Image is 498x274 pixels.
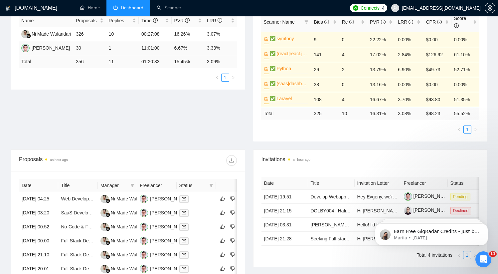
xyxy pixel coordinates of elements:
[219,223,227,231] button: like
[264,96,268,101] span: crown
[454,16,466,28] span: Score
[219,195,227,203] button: like
[19,206,58,220] td: [DATE] 03:20
[182,267,186,271] span: mail
[339,32,367,47] td: 0
[339,62,367,77] td: 2
[121,5,143,11] span: Dashboard
[409,20,413,24] span: info-circle
[105,212,110,217] img: gigradar-bm.png
[451,92,479,107] td: 51.35%
[367,92,395,107] td: 16.67%
[450,193,470,200] span: Pending
[229,237,237,245] button: dislike
[140,195,148,203] img: EP
[19,220,58,234] td: [DATE] 00:52
[220,210,225,215] span: like
[261,232,308,246] td: [DATE] 21:28
[339,77,367,92] td: 0
[150,237,188,244] div: [PERSON_NAME]
[311,222,385,227] a: [PERSON_NAME].Js Landing Page
[393,6,398,10] span: user
[19,179,58,192] th: Date
[401,177,448,190] th: Freelancer
[100,237,109,245] img: NM
[314,19,329,25] span: Bids
[229,195,237,203] button: dislike
[100,238,150,243] a: NMNi Made Wulandari
[109,17,131,24] span: Replies
[219,251,227,259] button: like
[140,196,188,201] a: EP[PERSON_NAME]
[105,226,110,231] img: gigradar-bm.png
[349,20,354,24] span: info-circle
[207,18,222,23] span: LRR
[150,265,188,272] div: [PERSON_NAME]
[19,155,128,166] div: Proposals
[105,254,110,259] img: gigradar-bm.png
[457,128,461,132] span: left
[361,4,381,12] span: Connects:
[230,252,235,257] span: dislike
[73,55,106,68] td: 356
[179,182,207,189] span: Status
[382,4,385,12] span: 4
[381,20,386,24] span: info-circle
[485,3,495,13] button: setting
[270,50,307,57] a: ✅ (react|react.js) frontend
[451,107,479,120] td: 55.52 %
[61,196,156,201] a: Web Developer needed for long term projects.
[404,193,452,199] a: [PERSON_NAME]
[367,32,395,47] td: 22.22%
[105,268,110,273] img: gigradar-bm.png
[342,19,354,25] span: Re
[303,17,310,27] span: filter
[229,251,237,259] button: dislike
[311,107,339,120] td: 325
[370,19,386,25] span: PVR
[264,51,268,56] span: crown
[455,126,463,134] button: left
[355,177,401,190] th: Invitation Letter
[353,5,358,11] img: upwork-logo.png
[270,35,307,42] a: ✅ symfony
[311,47,339,62] td: 141
[139,27,171,41] td: 00:27:08
[398,19,413,25] span: LRR
[220,266,225,271] span: like
[140,252,188,257] a: EP[PERSON_NAME]
[367,47,395,62] td: 17.02%
[308,177,355,190] th: Title
[182,253,186,257] span: mail
[220,196,225,201] span: like
[150,251,188,258] div: [PERSON_NAME]
[308,232,355,246] td: Seeking Full-stack Developers with Python, Databases (SQL), and cloud experience - DSQL-2025-q3
[58,220,97,234] td: No-Code & Full-Stack Developer (Loveable + Supabase → Scalable App) for AI Lawn Care Startup
[455,251,463,259] button: left
[106,14,139,27] th: Replies
[219,265,227,273] button: like
[150,195,188,202] div: [PERSON_NAME]
[21,31,71,36] a: NMNi Made Wulandari
[226,155,237,166] button: download
[311,32,339,47] td: 9
[311,62,339,77] td: 29
[139,41,171,55] td: 11:01:00
[182,239,186,243] span: mail
[229,265,237,273] button: dislike
[395,92,423,107] td: 3.70%
[308,218,355,232] td: Vercel Vue.Js Landing Page
[140,251,148,259] img: EP
[448,177,494,190] th: Status
[106,41,139,55] td: 1
[230,210,235,215] span: dislike
[141,18,157,23] span: Time
[367,107,395,120] td: 16.31 %
[485,5,495,11] a: setting
[231,76,235,80] span: right
[172,27,204,41] td: 16.26%
[215,76,219,80] span: left
[21,44,30,52] img: EP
